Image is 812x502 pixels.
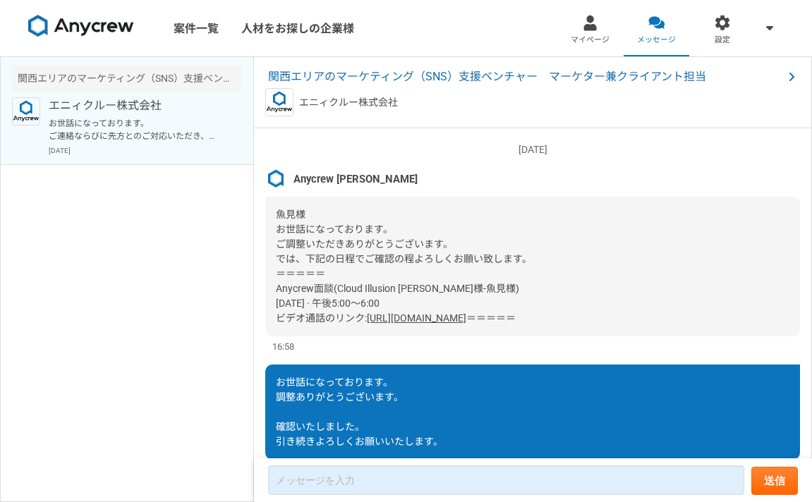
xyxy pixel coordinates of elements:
[751,467,798,495] button: 送信
[49,145,242,156] p: [DATE]
[49,117,223,142] p: お世話になっております。 ご連絡ならびに先方とのご対応いただき、ありがとうございます。 上記日時確認いたしました。 当日は何卒よろしくお願いいたします。
[265,169,286,190] img: %E3%82%B9%E3%82%AF%E3%83%AA%E3%83%BC%E3%83%B3%E3%82%B7%E3%83%A7%E3%83%83%E3%83%88_2025-08-07_21.4...
[466,312,516,324] span: ＝＝＝＝＝
[715,35,730,46] span: 設定
[12,97,40,125] img: logo_text_blue_01.png
[49,97,223,114] p: エニィクルー株式会社
[299,95,398,110] p: エニィクルー株式会社
[12,66,242,92] div: 関西エリアのマーケティング（SNS）支援ベンチャー マーケター兼クライアント担当
[637,35,676,46] span: メッセージ
[265,88,293,116] img: logo_text_blue_01.png
[571,35,610,46] span: マイページ
[276,209,532,324] span: 魚見様 お世話になっております。 ご調整いただきありがとうございます。 では、下記の日程でご確認の程よろしくお願い致します。 ＝＝＝＝＝ Anycrew面談(Cloud Illusion [PE...
[367,312,466,324] a: [URL][DOMAIN_NAME]
[276,376,443,447] span: お世話になっております。 調整ありがとうございます。 確認いたしました。 引き続きよろしくお願いいたします。
[268,68,783,85] span: 関西エリアのマーケティング（SNS）支援ベンチャー マーケター兼クライアント担当
[272,340,294,353] span: 16:58
[28,15,134,37] img: 8DqYSo04kwAAAAASUVORK5CYII=
[265,142,800,157] p: [DATE]
[293,171,418,187] span: Anycrew [PERSON_NAME]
